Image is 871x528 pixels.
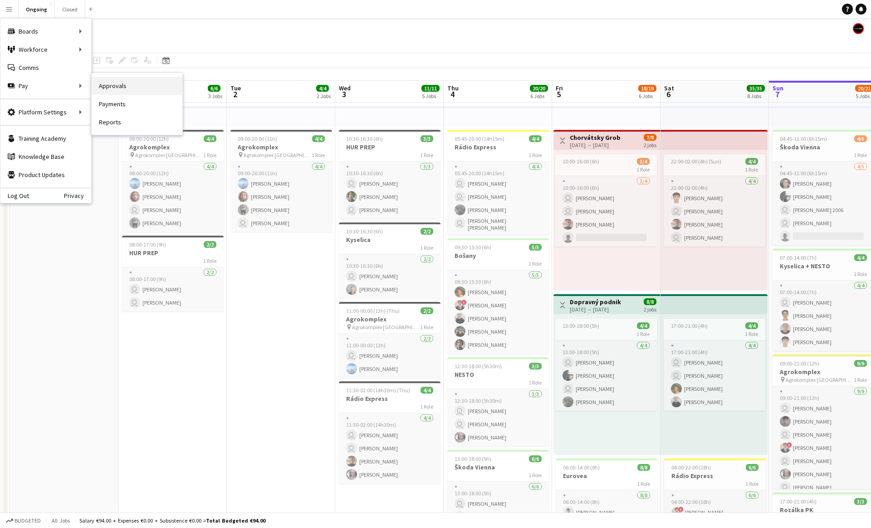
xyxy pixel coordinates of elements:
[421,228,433,235] span: 2/2
[639,93,656,99] div: 6 Jobs
[747,93,764,99] div: 8 Jobs
[455,455,491,462] span: 13:00-18:00 (5h)
[64,192,91,199] a: Privacy
[447,370,549,379] h3: NESTO
[638,85,656,92] span: 18/19
[204,135,216,142] span: 4/4
[528,260,542,267] span: 1 Role
[0,192,29,199] a: Log Out
[447,357,549,446] app-job-card: 12:30-18:00 (5h30m)3/3NESTO1 Role3/312:30-18:00 (5h30m) [PERSON_NAME] [PERSON_NAME][PERSON_NAME]
[339,162,440,219] app-card-role: 3/310:30-16:30 (6h) [PERSON_NAME][PERSON_NAME] [PERSON_NAME]
[55,0,85,18] button: Closed
[447,252,549,260] h3: Bošany
[854,135,867,142] span: 4/5
[555,319,657,411] div: 13:00-18:00 (5h)4/41 Role4/413:00-18:00 (5h) [PERSON_NAME][PERSON_NAME] [PERSON_NAME][PERSON_NAME]
[122,130,224,232] app-job-card: 08:00-20:00 (12h)4/4Agrokomplex Agrokomplex [GEOGRAPHIC_DATA]1 Role4/408:00-20:00 (12h)[PERSON_NA...
[528,379,542,386] span: 1 Role
[447,162,549,235] app-card-role: 4/405:45-20:00 (14h15m) [PERSON_NAME] [PERSON_NAME][PERSON_NAME] [PERSON_NAME] [PERSON_NAME]
[352,324,420,331] span: Agrokomplex [GEOGRAPHIC_DATA]
[92,77,182,95] a: Approvals
[346,135,383,142] span: 10:30-16:30 (6h)
[570,133,621,142] h3: Chorvátsky Grob
[339,84,351,92] span: Wed
[570,306,621,313] div: [DATE] → [DATE]
[339,381,440,484] div: 11:30-02:00 (14h30m) (Thu)4/4Rádio Express1 Role4/411:30-02:00 (14h30m) [PERSON_NAME] [PERSON_NAM...
[420,324,433,331] span: 1 Role
[637,480,650,487] span: 1 Role
[447,238,549,354] app-job-card: 09:30-15:30 (6h)5/5Bošany1 Role5/509:30-15:30 (6h)[PERSON_NAME]![PERSON_NAME][PERSON_NAME][PERSON...
[422,93,439,99] div: 5 Jobs
[780,360,819,367] span: 09:00-21:00 (12h)
[644,298,656,305] span: 8/8
[0,148,91,166] a: Knowledge Base
[570,298,621,306] h3: Dopravný podnik
[745,158,758,165] span: 4/4
[664,176,765,247] app-card-role: 4/422:00-02:00 (4h)[PERSON_NAME] [PERSON_NAME][PERSON_NAME] [PERSON_NAME]
[530,93,548,99] div: 6 Jobs
[664,340,765,411] app-card-role: 4/417:00-21:00 (4h) [PERSON_NAME] [PERSON_NAME][PERSON_NAME][PERSON_NAME]
[529,363,542,370] span: 3/3
[122,162,224,232] app-card-role: 4/408:00-20:00 (12h)[PERSON_NAME][PERSON_NAME] [PERSON_NAME][PERSON_NAME]
[671,158,721,165] span: 22:00-02:00 (4h) (Sun)
[339,302,440,378] div: 11:00-00:00 (13h) (Thu)2/2Agrokomplex Agrokomplex [GEOGRAPHIC_DATA]1 Role2/211:00-00:00 (13h) [PE...
[447,463,549,471] h3: Škoda Vienna
[19,0,55,18] button: Ongoing
[664,472,766,480] h3: Rádio Express
[636,166,650,173] span: 1 Role
[238,135,277,142] span: 09:00-20:00 (11h)
[230,84,241,92] span: Tue
[339,413,440,484] app-card-role: 4/411:30-02:00 (14h30m) [PERSON_NAME] [PERSON_NAME][PERSON_NAME][PERSON_NAME]
[780,135,827,142] span: 04:45-11:00 (6h15m)
[447,130,549,235] div: 05:45-20:00 (14h15m)4/4Rádio Express1 Role4/405:45-20:00 (14h15m) [PERSON_NAME] [PERSON_NAME][PER...
[664,84,674,92] span: Sat
[771,89,783,99] span: 7
[563,464,600,471] span: 06:00-14:00 (8h)
[421,307,433,314] span: 2/2
[316,85,329,92] span: 4/4
[339,222,440,298] app-job-card: 10:30-16:30 (6h)2/2Kyselica1 Role2/210:30-16:30 (6h) [PERSON_NAME][PERSON_NAME]
[339,334,440,378] app-card-role: 2/211:00-00:00 (13h) [PERSON_NAME][PERSON_NAME]
[663,89,674,99] span: 6
[671,322,708,329] span: 17:00-21:00 (4h)
[230,130,332,232] app-job-card: 09:00-20:00 (11h)4/4Agrokomplex Agrokomplex [GEOGRAPHIC_DATA]1 Role4/409:00-20:00 (11h)[PERSON_NA...
[787,442,792,448] span: !
[346,387,410,394] span: 11:30-02:00 (14h30m) (Thu)
[854,360,867,367] span: 9/9
[312,135,325,142] span: 4/4
[529,455,542,462] span: 6/6
[122,236,224,311] div: 08:00-17:00 (9h)2/2HUR PREP1 Role2/208:00-17:00 (9h) [PERSON_NAME] [PERSON_NAME]
[338,89,351,99] span: 3
[780,498,817,505] span: 17:00-21:00 (4h)
[339,315,440,323] h3: Agrokomplex
[854,271,867,277] span: 1 Role
[203,257,216,264] span: 1 Role
[530,85,548,92] span: 20/20
[664,154,765,247] app-job-card: 22:00-02:00 (4h) (Sun)4/41 Role4/422:00-02:00 (4h)[PERSON_NAME] [PERSON_NAME][PERSON_NAME] [PERSO...
[420,244,433,251] span: 1 Role
[203,152,216,158] span: 1 Role
[129,241,166,248] span: 08:00-17:00 (9h)
[339,130,440,219] app-job-card: 10:30-16:30 (6h)3/3HUR PREP1 Role3/310:30-16:30 (6h) [PERSON_NAME][PERSON_NAME] [PERSON_NAME]
[745,166,758,173] span: 1 Role
[528,152,542,158] span: 1 Role
[644,305,656,313] div: 2 jobs
[854,152,867,158] span: 1 Role
[637,464,650,471] span: 8/8
[555,154,657,247] div: 10:00-16:00 (6h)3/41 Role3/410:00-16:00 (6h) [PERSON_NAME] [PERSON_NAME][PERSON_NAME]
[230,162,332,232] app-card-role: 4/409:00-20:00 (11h)[PERSON_NAME][PERSON_NAME][PERSON_NAME] [PERSON_NAME]
[50,517,72,524] span: All jobs
[563,322,599,329] span: 13:00-18:00 (5h)
[678,507,684,512] span: !
[745,322,758,329] span: 4/4
[461,300,467,305] span: !
[455,363,502,370] span: 12:30-18:00 (5h30m)
[0,77,91,95] div: Pay
[204,241,216,248] span: 2/2
[0,59,91,77] a: Comms
[5,516,42,526] button: Budgeted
